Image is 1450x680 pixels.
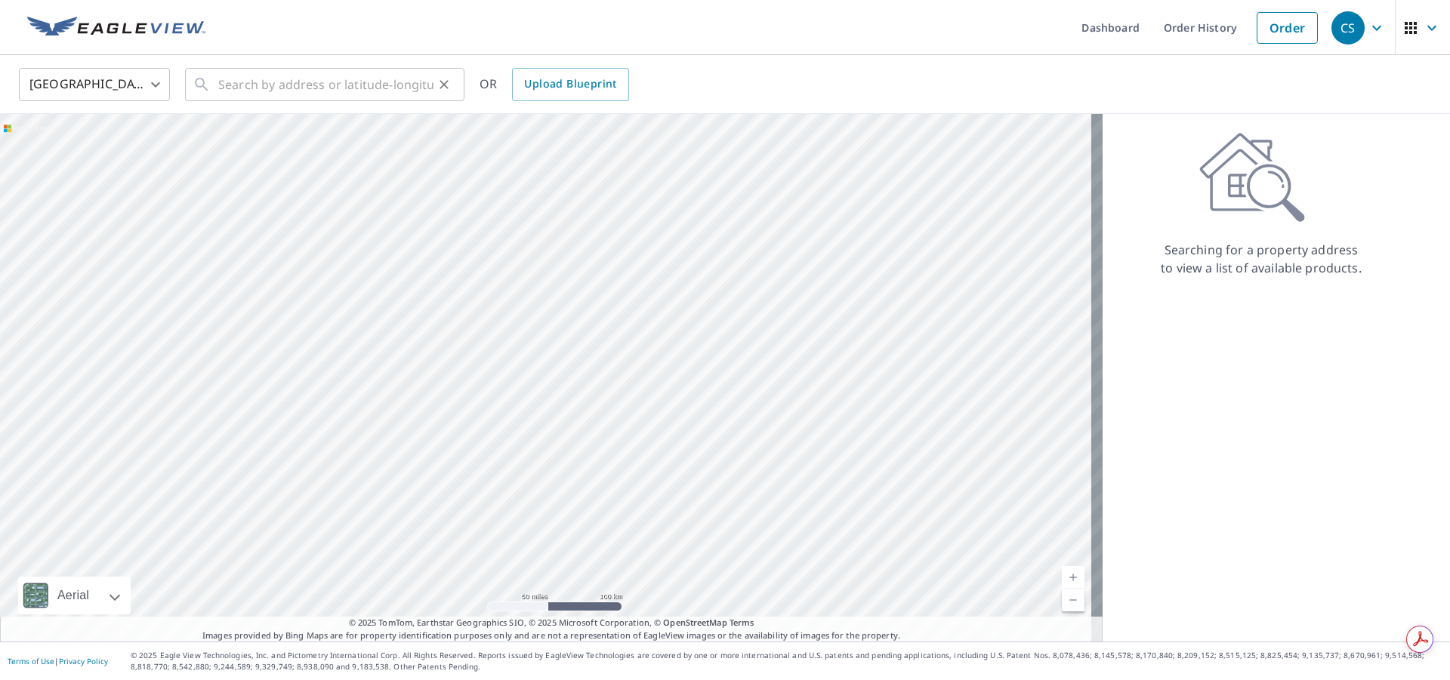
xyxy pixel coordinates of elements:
a: Terms [730,617,754,628]
a: Order [1257,12,1318,44]
a: Upload Blueprint [512,68,628,101]
span: Upload Blueprint [524,75,616,94]
div: Aerial [18,577,131,614]
span: © 2025 TomTom, Earthstar Geographics SIO, © 2025 Microsoft Corporation, © [349,617,754,629]
button: Clear [433,74,455,95]
input: Search by address or latitude-longitude [218,63,433,106]
p: Searching for a property address to view a list of available products. [1160,241,1362,277]
div: OR [480,68,629,101]
a: Current Level 7, Zoom In [1062,566,1084,589]
p: © 2025 Eagle View Technologies, Inc. and Pictometry International Corp. All Rights Reserved. Repo... [131,650,1442,672]
a: OpenStreetMap [663,617,727,628]
p: | [8,657,108,666]
div: [GEOGRAPHIC_DATA] [19,63,170,106]
div: Aerial [53,577,94,614]
a: Privacy Policy [59,656,108,666]
a: Current Level 7, Zoom Out [1062,589,1084,611]
img: EV Logo [27,17,205,39]
div: CS [1331,11,1365,45]
a: Terms of Use [8,656,54,666]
